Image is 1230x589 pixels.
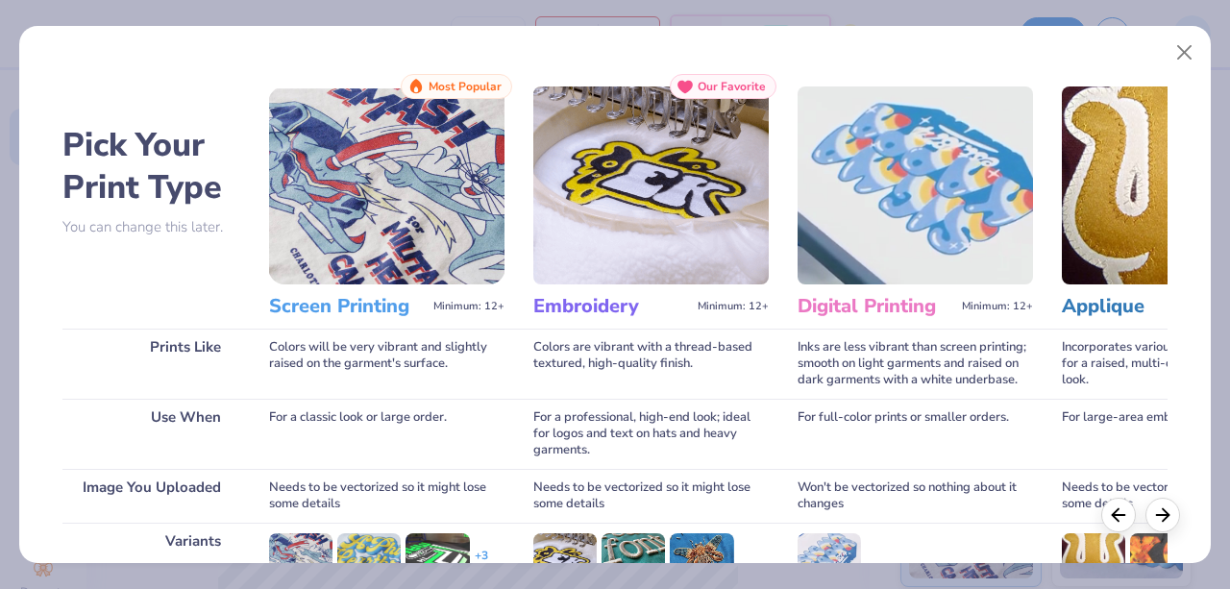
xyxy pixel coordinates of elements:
[798,533,861,576] img: Standard
[62,329,240,399] div: Prints Like
[798,399,1033,469] div: For full-color prints or smaller orders.
[962,300,1033,313] span: Minimum: 12+
[798,86,1033,284] img: Digital Printing
[62,219,240,235] p: You can change this later.
[269,533,332,576] img: Standard
[429,80,502,93] span: Most Popular
[533,469,769,523] div: Needs to be vectorized so it might lose some details
[269,399,504,469] div: For a classic look or large order.
[433,300,504,313] span: Minimum: 12+
[798,294,954,319] h3: Digital Printing
[1062,533,1125,576] img: Standard
[1130,533,1193,576] img: Sublimated
[62,124,240,209] h2: Pick Your Print Type
[698,80,766,93] span: Our Favorite
[533,86,769,284] img: Embroidery
[602,533,665,576] img: 3D Puff
[533,533,597,576] img: Standard
[62,469,240,523] div: Image You Uploaded
[533,399,769,469] div: For a professional, high-end look; ideal for logos and text on hats and heavy garments.
[1167,35,1203,71] button: Close
[406,533,469,576] img: Neon Ink
[533,329,769,399] div: Colors are vibrant with a thread-based textured, high-quality finish.
[798,329,1033,399] div: Inks are less vibrant than screen printing; smooth on light garments and raised on dark garments ...
[269,86,504,284] img: Screen Printing
[798,469,1033,523] div: Won't be vectorized so nothing about it changes
[533,294,690,319] h3: Embroidery
[698,300,769,313] span: Minimum: 12+
[1062,294,1218,319] h3: Applique
[269,294,426,319] h3: Screen Printing
[337,533,401,576] img: Puff Ink
[62,399,240,469] div: Use When
[269,469,504,523] div: Needs to be vectorized so it might lose some details
[269,329,504,399] div: Colors will be very vibrant and slightly raised on the garment's surface.
[475,548,488,580] div: + 3
[670,533,733,576] img: Metallic & Glitter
